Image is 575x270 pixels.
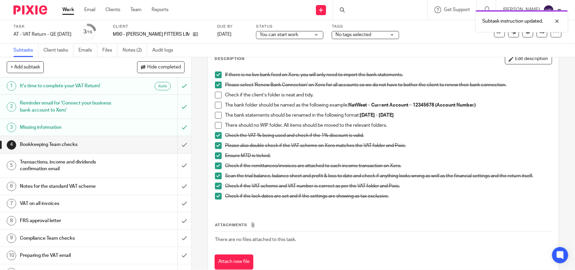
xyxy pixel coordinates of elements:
div: 4 [7,140,16,150]
strong: NatWest – Current Account – 12345678 (Account Number) [348,103,476,108]
h1: Notes for the standard VAT scheme [20,181,121,191]
label: Due by [217,24,248,29]
p: Check if the VAT scheme and VAT number is correct as per the VAT folder and Pixie. [225,183,551,189]
button: Edit description [505,54,552,64]
div: AT - VAT Return - QE [DATE] [13,31,71,38]
img: svg%3E [543,5,554,16]
div: AT - VAT Return - QE 31-08-2025 [13,31,71,38]
p: Description [215,56,245,62]
a: Notes (2) [123,44,147,57]
div: 6 [7,182,16,191]
small: /15 [87,30,93,34]
div: 7 [7,199,16,208]
h1: Transactions, income and dividends confirmation email [20,157,121,174]
h1: It's time to complete your VAT Return! [20,81,121,91]
a: Reports [152,6,168,13]
h1: Compliance Team checks [20,233,121,243]
p: Please also double check if the VAT scheme on Xero matches the VAT folder and Pixie. [225,142,551,149]
button: + Add subtask [7,61,44,73]
label: Task [13,24,71,29]
a: Email [84,6,95,13]
div: 2 [7,102,16,112]
span: [DATE] [217,32,231,37]
a: Clients [105,6,120,13]
h1: Missing information [20,122,121,132]
div: 1 [7,81,16,91]
a: Audit logs [152,44,178,57]
a: Emails [78,44,97,57]
p: The bank folder should be named as the following example: [225,102,551,109]
span: There are no files attached to this task. [215,237,296,242]
p: The bank statements should be renamed in the following format: [225,112,551,119]
button: Attach new file [215,254,253,270]
div: 9 [7,234,16,243]
span: Hide completed [147,65,181,70]
h1: Reminder email for 'Connect your business bank account to Xero' [20,98,121,115]
button: Hide completed [137,61,185,73]
div: 3 [7,123,16,132]
span: Attachments [215,223,247,227]
span: No tags selected [336,32,371,37]
strong: [DATE] - [DATE] [360,113,394,118]
h1: FRS approval letter [20,216,121,226]
h1: Bookkeeping Team checks [20,140,121,150]
div: 5 [7,161,16,170]
p: Please select 'Renew Bank Connection' on Xero for all accounts so we do not have to bother the cl... [225,82,551,88]
div: 3 [84,28,93,36]
div: 8 [7,216,16,226]
p: Ensure MTD is ticked. [225,152,551,159]
div: 10 [7,251,16,260]
label: Status [256,24,323,29]
div: Auto [155,82,171,90]
a: Subtasks [13,44,38,57]
a: Work [62,6,74,13]
p: Check the VAT % being used and check if the 1% discount is valid. [225,132,551,139]
p: Subtask instruction updated. [482,18,543,25]
a: Team [130,6,141,13]
p: Scan the trial balance, balance sheet and profit & loss to date and check if anything looks wrong... [225,173,551,179]
h1: VAT on all invoices [20,199,121,209]
label: Client [113,24,209,29]
p: There should no WIP folder. All items should be moved to the relevant folders. [225,122,551,129]
img: Pixie [13,5,47,14]
p: M90 - [PERSON_NAME] FITTERS LIMITED [113,31,190,38]
a: Files [102,44,118,57]
p: If there is no live bank feed on Xero, you will only need to import the bank statements. [225,71,551,78]
a: Client tasks [43,44,73,57]
p: Check if the remittances/invoices are attached to each income transaction on Xero. [225,162,551,169]
p: Check if the lock dates are set and if the settings are showing as tax exclusive. [225,193,551,200]
h1: Preparing the VAT email [20,250,121,261]
p: Check if the client’s folder is neat and tidy. [225,92,551,98]
span: You can start work [260,32,298,37]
